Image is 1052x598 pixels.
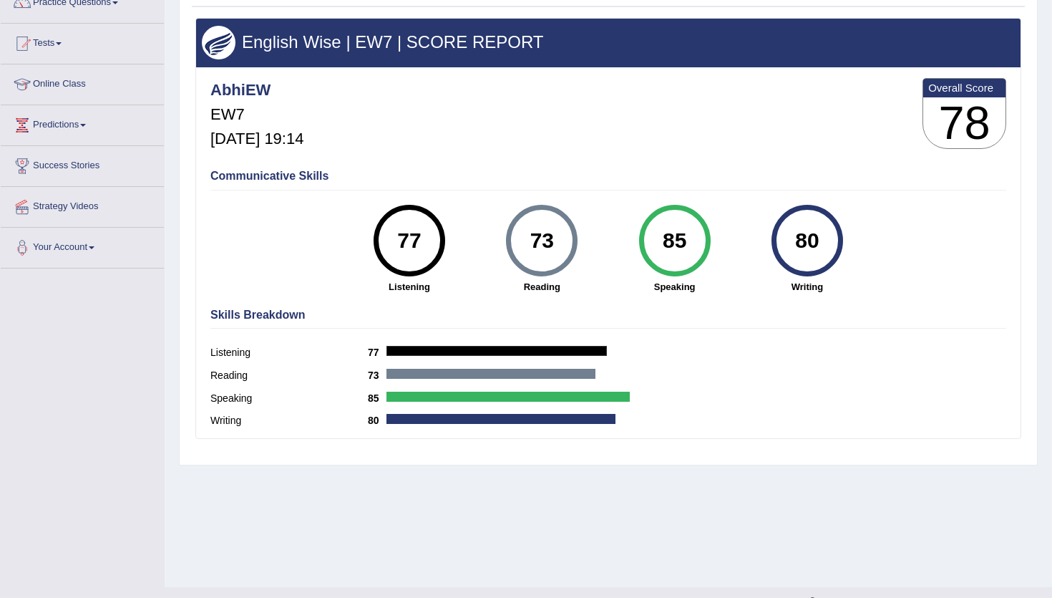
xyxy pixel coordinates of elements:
h5: EW7 [210,106,303,123]
label: Reading [210,368,368,383]
label: Speaking [210,391,368,406]
b: Overall Score [928,82,1000,94]
strong: Speaking [615,280,734,294]
h3: 78 [923,97,1005,149]
div: 77 [383,211,435,271]
label: Listening [210,345,368,360]
a: Tests [1,24,164,59]
img: wings.png [202,26,235,59]
h4: Communicative Skills [210,170,1006,183]
b: 80 [368,415,386,426]
b: 73 [368,370,386,381]
div: 80 [781,211,833,271]
a: Your Account [1,228,164,264]
h5: [DATE] 19:14 [210,130,303,148]
h4: Skills Breakdown [210,309,1006,322]
strong: Listening [350,280,468,294]
h4: AbhiEW [210,82,303,99]
a: Success Stories [1,146,164,182]
strong: Writing [748,280,866,294]
b: 85 [368,392,386,404]
b: 77 [368,347,386,358]
label: Writing [210,413,368,428]
a: Strategy Videos [1,187,164,223]
a: Online Class [1,64,164,100]
strong: Reading [483,280,601,294]
div: 73 [516,211,568,271]
h3: English Wise | EW7 | SCORE REPORT [202,33,1015,52]
div: 85 [648,211,701,271]
a: Predictions [1,105,164,141]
